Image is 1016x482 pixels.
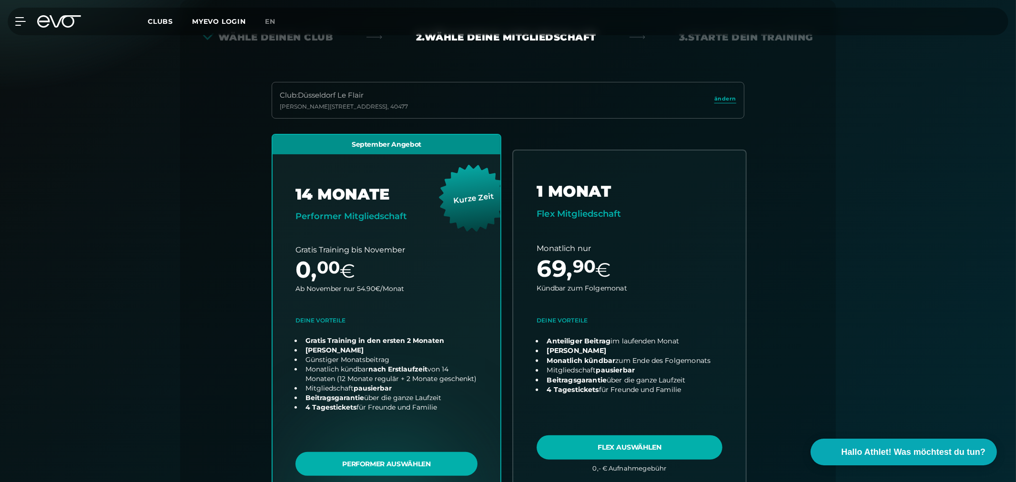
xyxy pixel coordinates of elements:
[148,17,173,26] span: Clubs
[811,439,997,465] button: Hallo Athlet! Was möchtest du tun?
[280,103,408,110] div: [PERSON_NAME][STREET_ADDRESS] , 40477
[192,17,246,26] a: MYEVO LOGIN
[280,90,408,101] div: Club : Düsseldorf Le Flair
[714,95,736,103] span: ändern
[841,446,986,459] span: Hallo Athlet! Was möchtest du tun?
[265,16,287,27] a: en
[265,17,275,26] span: en
[714,95,736,106] a: ändern
[148,17,192,26] a: Clubs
